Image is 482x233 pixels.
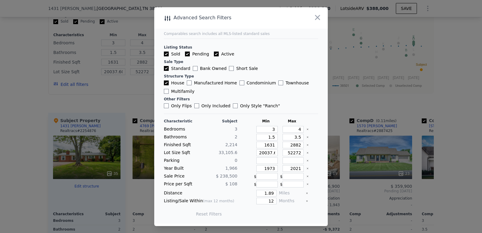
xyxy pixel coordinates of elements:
[164,190,237,197] div: Distance
[254,181,278,187] div: $
[164,97,318,102] div: Other Filters
[196,211,222,217] button: Reset
[235,127,237,131] span: 3
[164,173,199,180] div: Sale Price
[279,190,303,197] div: Miles
[164,89,169,94] input: Multifamily
[164,103,192,109] label: Only Flips
[164,51,180,57] label: Sold
[239,80,244,85] input: Condominium
[306,175,309,178] button: Clear
[225,181,237,186] span: $ 108
[214,52,219,56] input: Active
[306,183,309,185] button: Clear
[306,144,309,146] button: Clear
[164,80,184,86] label: House
[193,65,227,71] label: Bank Owned
[225,166,237,171] span: 1,966
[306,152,309,154] button: Clear
[164,119,199,124] div: Characteristic
[229,65,258,71] label: Short Sale
[306,200,308,202] button: Clear
[306,192,308,194] button: Clear
[219,150,237,155] span: 33,105.6
[233,103,238,108] input: Only Style "Ranch"
[306,159,309,162] button: Clear
[254,173,278,180] div: $
[306,167,309,170] button: Clear
[254,119,278,124] div: Min
[164,65,190,71] label: Standard
[187,80,192,85] input: Manufactured Home
[278,80,309,86] label: Townhouse
[229,66,234,71] input: Short Sale
[306,128,309,131] button: Clear
[216,174,237,178] span: $ 238,500
[164,150,199,156] div: Lot Size Sqft
[202,119,237,124] div: Subject
[164,74,318,79] div: Structure Type
[306,136,309,138] button: Clear
[164,80,169,85] input: House
[164,52,169,56] input: Sold
[185,51,209,57] label: Pending
[164,66,169,71] input: Standard
[280,181,304,187] div: $
[280,173,304,180] div: $
[239,80,276,86] label: Condominium
[164,88,194,94] label: Multifamily
[233,103,280,109] label: Only Style " Ranch "
[164,45,318,50] div: Listing Status
[185,52,190,56] input: Pending
[164,181,199,187] div: Price per Sqft
[164,165,199,172] div: Year Built
[235,158,237,163] span: 0
[164,157,199,164] div: Parking
[164,59,318,64] div: Sale Type
[154,14,293,22] div: Advanced Search Filters
[164,126,199,133] div: Bedrooms
[194,103,199,108] input: Only Included
[214,51,234,57] label: Active
[164,134,199,140] div: Bathrooms
[187,80,237,86] label: Manufactured Home
[164,103,169,108] input: Only Flips
[164,198,237,204] div: Listing/Sale Within
[193,66,198,71] input: Bank Owned
[194,103,230,109] label: Only Included
[164,142,199,148] div: Finished Sqft
[164,31,318,36] div: Comparables search includes all MLS-listed standard sales
[280,119,304,124] div: Max
[279,198,303,204] div: Months
[225,142,237,147] span: 2,214
[235,134,237,139] span: 2
[278,80,283,85] input: Townhouse
[203,199,234,203] span: (max 12 months)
